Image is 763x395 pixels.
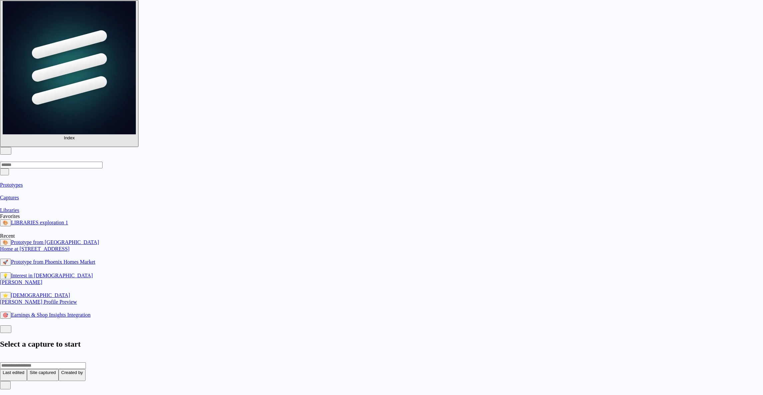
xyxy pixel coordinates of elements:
span: Earnings & Shop Insights Integration [11,312,91,318]
div: ⭐ [3,293,8,298]
div: 🎨 [3,240,8,245]
span: Prototype from Phoenix Homes Market [11,259,95,265]
button: Site captured [27,369,59,381]
div: 💡 [3,273,8,278]
span: Index [64,135,75,140]
button: Created by [59,369,86,381]
img: 400 [3,1,136,134]
span: Created by [61,370,83,375]
div: 🎨 [3,220,8,225]
span: Site captured [30,370,56,375]
div: 🚀 [3,260,8,265]
span: LIBRARIES exploration 1 [11,220,68,225]
span: Last edited [3,370,24,375]
div: 🎯 [3,313,8,318]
